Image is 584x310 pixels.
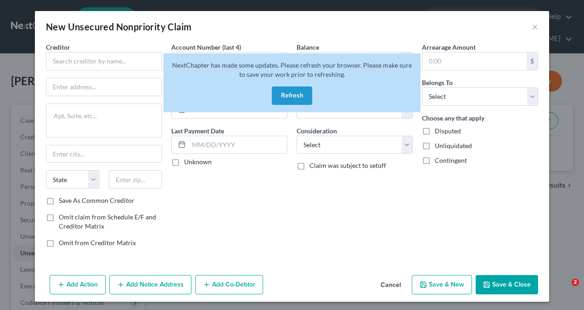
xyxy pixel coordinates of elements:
input: Enter address... [46,78,162,96]
input: 0.00 [297,52,401,70]
label: Choose any that apply [422,113,484,123]
span: Contingent [435,156,467,164]
div: New Unsecured Nonpriority Claim [46,20,191,33]
button: Save & Close [476,275,538,294]
span: Claim was subject to setoff [309,161,386,169]
div: $ [401,52,412,70]
input: Enter zip... [109,170,163,189]
input: XXXX [171,52,287,70]
input: MM/DD/YYYY [189,136,287,154]
label: Consideration [297,126,337,136]
span: Omit from Creditor Matrix [59,239,136,247]
button: × [532,21,538,32]
span: Omit claim from Schedule E/F and Creditor Matrix [59,213,156,230]
button: Add Notice Address [109,275,191,294]
span: Unliquidated [435,142,472,149]
span: Belongs To [422,79,453,86]
input: Enter city... [46,145,162,163]
button: Refresh [272,86,312,105]
label: Save As Common Creditor [59,196,135,205]
label: Unknown [184,157,212,166]
label: Last Payment Date [171,126,224,136]
button: Add Action [50,275,106,294]
input: 0.00 [422,52,527,70]
span: NextChapter has made some updates. Please refresh your browser. Please make sure to save your wor... [172,61,412,78]
button: Save & New [412,275,472,294]
span: Creditor [46,43,70,51]
span: 2 [572,279,579,286]
iframe: Intercom live chat [553,279,575,301]
button: Cancel [373,276,408,294]
div: $ [527,52,538,70]
span: Disputed [435,127,461,135]
label: Account Number (last 4) [171,42,241,52]
label: Balance [297,42,319,52]
button: Add Co-Debtor [195,275,263,294]
input: Search creditor by name... [46,52,162,70]
label: Arrearage Amount [422,42,476,52]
